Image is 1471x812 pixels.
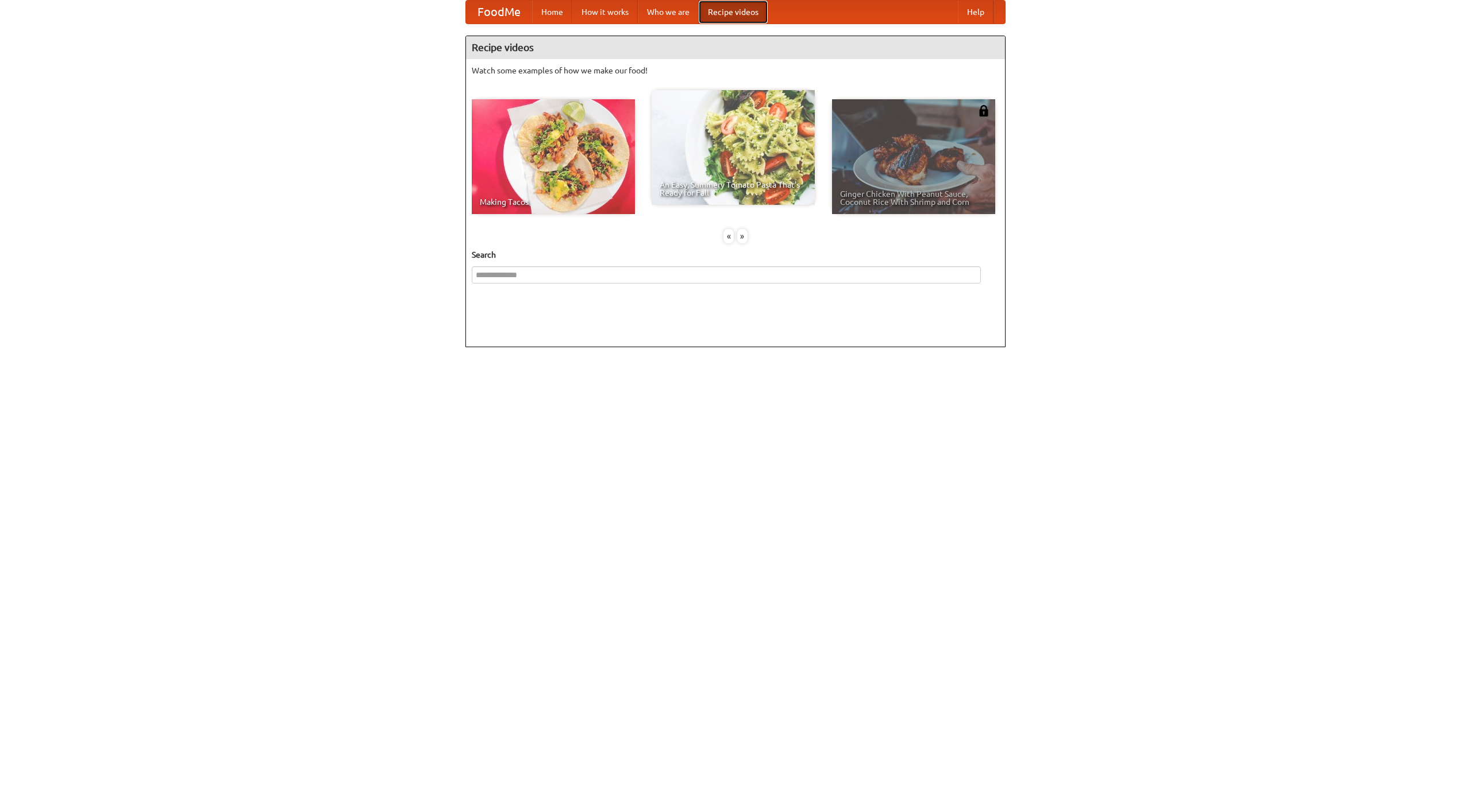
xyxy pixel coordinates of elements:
a: An Easy, Summery Tomato Pasta That's Ready for Fall [652,90,815,205]
a: Recipe videos [699,1,768,24]
p: Watch some examples of how we make our food! [472,65,999,76]
div: « [723,229,734,243]
span: Making Tacos [480,198,627,206]
a: How it works [572,1,638,24]
a: Home [532,1,572,24]
a: Help [958,1,993,24]
h5: Search [472,249,999,261]
a: FoodMe [466,1,532,24]
img: 483408.png [978,105,989,116]
a: Making Tacos [472,99,635,214]
div: » [737,229,748,243]
span: An Easy, Summery Tomato Pasta That's Ready for Fall [660,181,807,197]
h4: Recipe videos [466,36,1005,59]
a: Who we are [638,1,699,24]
